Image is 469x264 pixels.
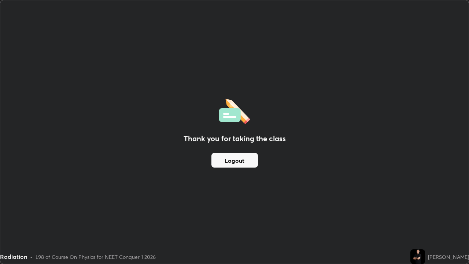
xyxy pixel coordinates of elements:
div: L98 of Course On Physics for NEET Conquer 1 2026 [36,253,156,261]
img: offlineFeedback.1438e8b3.svg [219,96,250,124]
div: • [30,253,33,261]
button: Logout [211,153,258,168]
img: 40cbeb4c3a5c4ff3bcc3c6587ae1c9d7.jpg [410,249,425,264]
div: [PERSON_NAME] [428,253,469,261]
h2: Thank you for taking the class [184,133,286,144]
